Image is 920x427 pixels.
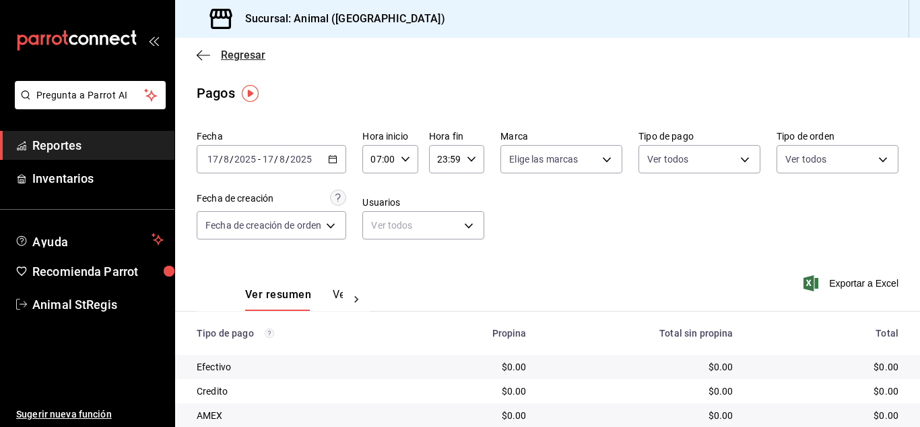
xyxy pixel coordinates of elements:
div: $0.00 [424,385,526,398]
span: / [230,154,234,165]
button: Regresar [197,49,265,61]
button: Pregunta a Parrot AI [15,81,166,109]
div: AMEX [197,409,402,422]
div: $0.00 [755,385,898,398]
span: Pregunta a Parrot AI [36,88,145,103]
button: Ver pagos [333,288,383,311]
span: / [219,154,223,165]
span: / [286,154,290,165]
div: $0.00 [755,409,898,422]
span: Inventarios [32,169,164,188]
label: Tipo de orden [777,132,898,141]
img: Tooltip marker [242,85,259,102]
div: $0.00 [424,409,526,422]
label: Tipo de pago [638,132,760,141]
label: Usuarios [362,198,484,207]
input: -- [207,154,219,165]
label: Fecha [197,132,346,141]
input: -- [262,154,274,165]
span: Reportes [32,136,164,154]
div: Fecha de creación [197,192,273,206]
span: Animal StRegis [32,295,164,314]
span: Ver todos [785,152,826,166]
span: Regresar [221,49,265,61]
label: Marca [500,132,622,141]
span: Fecha de creación de orden [205,219,321,232]
h3: Sucursal: Animal ([GEOGRAPHIC_DATA]) [234,11,445,27]
div: Tipo de pago [197,328,402,339]
div: Ver todos [362,211,484,239]
input: ---- [234,154,257,165]
div: $0.00 [548,385,733,398]
div: Total sin propina [548,328,733,339]
div: $0.00 [424,360,526,374]
label: Hora inicio [362,132,418,141]
div: navigation tabs [245,288,343,311]
div: $0.00 [755,360,898,374]
div: $0.00 [548,409,733,422]
span: Sugerir nueva función [16,407,164,422]
input: -- [279,154,286,165]
span: Ayuda [32,231,146,248]
span: Elige las marcas [509,152,578,166]
svg: Los pagos realizados con Pay y otras terminales son montos brutos. [265,329,274,338]
input: -- [223,154,230,165]
input: ---- [290,154,313,165]
div: Efectivo [197,360,402,374]
span: / [274,154,278,165]
span: Recomienda Parrot [32,262,164,281]
span: Ver todos [647,152,688,166]
a: Pregunta a Parrot AI [9,98,166,112]
button: Ver resumen [245,288,311,311]
span: - [258,154,261,165]
div: Pagos [197,83,235,103]
button: open_drawer_menu [148,35,159,46]
button: Exportar a Excel [806,275,898,291]
div: Propina [424,328,526,339]
div: Credito [197,385,402,398]
label: Hora fin [429,132,484,141]
div: $0.00 [548,360,733,374]
div: Total [755,328,898,339]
